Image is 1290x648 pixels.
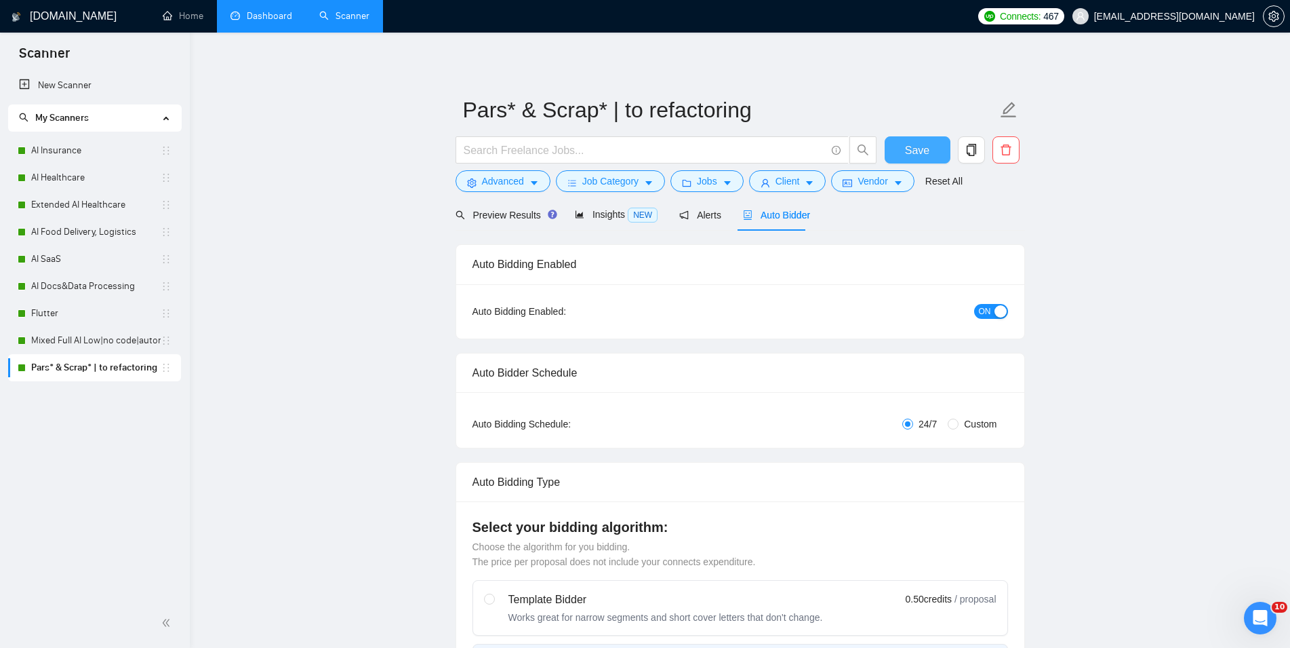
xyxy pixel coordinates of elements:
[31,191,161,218] a: Extended AI Healthcare
[959,144,984,156] span: copy
[575,209,658,220] span: Insights
[161,308,172,319] span: holder
[775,174,800,189] span: Client
[906,592,952,607] span: 0.50 credits
[749,170,826,192] button: userClientcaret-down
[35,112,89,123] span: My Scanners
[8,137,181,164] li: AI Insurance
[463,93,997,127] input: Scanner name...
[19,113,28,122] span: search
[19,112,89,123] span: My Scanners
[12,6,21,28] img: logo
[31,137,161,164] a: AI Insurance
[8,300,181,327] li: Flutter
[575,210,584,219] span: area-chart
[456,210,553,221] span: Preview Results
[472,354,1008,392] div: Auto Bidder Schedule
[893,178,903,188] span: caret-down
[8,327,181,354] li: Mixed Full AI Low|no code|automations
[8,164,181,191] li: AI Healthcare
[161,145,172,156] span: holder
[858,174,887,189] span: Vendor
[456,210,465,220] span: search
[8,43,81,72] span: Scanner
[472,245,1008,284] div: Auto Bidding Enabled
[567,178,577,188] span: bars
[8,72,181,99] li: New Scanner
[31,273,161,300] a: AI Docs&Data Processing
[992,136,1020,164] button: delete
[31,300,161,327] a: Flutter
[472,304,651,319] div: Auto Bidding Enabled:
[161,616,175,630] span: double-left
[849,136,876,164] button: search
[508,611,823,624] div: Works great for narrow segments and short cover letters that don't change.
[958,136,985,164] button: copy
[925,174,963,189] a: Reset All
[31,164,161,191] a: AI Healthcare
[8,246,181,273] li: AI SaaS
[885,136,950,164] button: Save
[843,178,852,188] span: idcard
[161,362,172,373] span: holder
[1076,12,1085,21] span: user
[467,178,477,188] span: setting
[546,208,559,221] div: Tooltip anchor
[679,210,689,220] span: notification
[954,592,996,606] span: / proposal
[472,417,651,432] div: Auto Bidding Schedule:
[8,191,181,218] li: Extended AI Healthcare
[1244,602,1276,634] iframe: Intercom live chat
[319,10,369,22] a: searchScanner
[161,254,172,265] span: holder
[1043,9,1058,24] span: 467
[456,170,550,192] button: settingAdvancedcaret-down
[31,327,161,354] a: Mixed Full AI Low|no code|automations
[644,178,653,188] span: caret-down
[679,210,721,221] span: Alerts
[697,174,717,189] span: Jobs
[161,199,172,210] span: holder
[19,72,170,99] a: New Scanner
[723,178,732,188] span: caret-down
[743,210,810,221] span: Auto Bidder
[508,592,823,608] div: Template Bidder
[161,172,172,183] span: holder
[913,417,942,432] span: 24/7
[1272,602,1287,613] span: 10
[743,210,752,220] span: robot
[670,170,744,192] button: folderJobscaret-down
[161,227,172,237] span: holder
[984,11,995,22] img: upwork-logo.png
[850,144,876,156] span: search
[8,273,181,300] li: AI Docs&Data Processing
[464,142,826,159] input: Search Freelance Jobs...
[529,178,539,188] span: caret-down
[1000,101,1017,119] span: edit
[482,174,524,189] span: Advanced
[161,281,172,292] span: holder
[832,146,841,155] span: info-circle
[959,417,1002,432] span: Custom
[31,246,161,273] a: AI SaaS
[8,354,181,381] li: Pars* & Scrap* | to refactoring
[163,10,203,22] a: homeHome
[905,142,929,159] span: Save
[805,178,814,188] span: caret-down
[472,463,1008,501] div: Auto Bidding Type
[582,174,639,189] span: Job Category
[1000,9,1041,24] span: Connects:
[31,354,161,381] a: Pars* & Scrap* | to refactoring
[161,335,172,346] span: holder
[230,10,292,22] a: dashboardDashboard
[472,541,756,567] span: Choose the algorithm for you bidding. The price per proposal does not include your connects expen...
[993,144,1019,156] span: delete
[682,178,691,188] span: folder
[1264,11,1284,22] span: setting
[472,518,1008,537] h4: Select your bidding algorithm:
[831,170,914,192] button: idcardVendorcaret-down
[1263,11,1285,22] a: setting
[31,218,161,246] a: AI Food Delivery, Logistics
[628,208,658,223] span: NEW
[979,304,991,319] span: ON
